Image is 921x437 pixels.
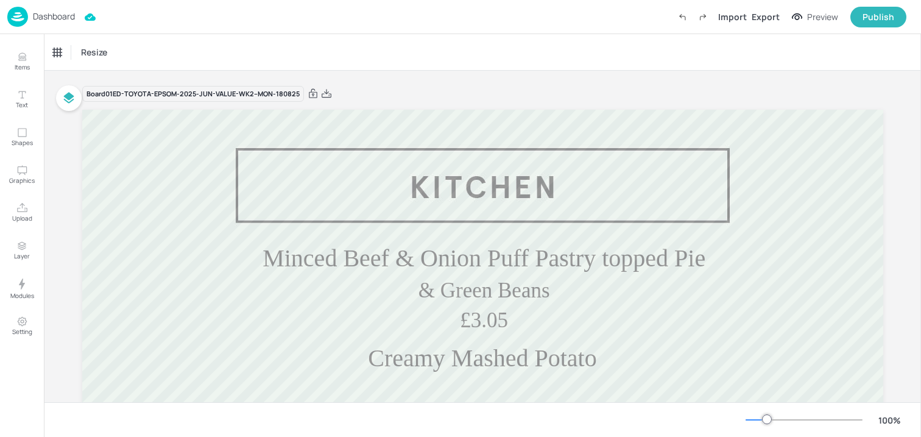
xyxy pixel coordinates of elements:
[672,7,693,27] label: Undo (Ctrl + Z)
[863,10,894,24] div: Publish
[263,244,705,272] span: Minced Beef & Onion Puff Pastry topped Pie
[79,46,110,59] span: Resize
[418,279,550,302] span: & Green Beans
[82,86,304,102] div: Board 01ED-TOYOTA-EPSOM-2025-JUN-VALUE-WK2--MON-180825
[7,7,28,27] img: logo-86c26b7e.jpg
[460,308,508,332] span: £3.05
[718,10,747,23] div: Import
[850,7,906,27] button: Publish
[807,10,838,24] div: Preview
[368,344,597,372] span: Creamy Mashed Potato
[33,12,75,21] p: Dashboard
[752,10,780,23] div: Export
[785,8,845,26] button: Preview
[693,7,713,27] label: Redo (Ctrl + Y)
[875,414,904,427] div: 100 %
